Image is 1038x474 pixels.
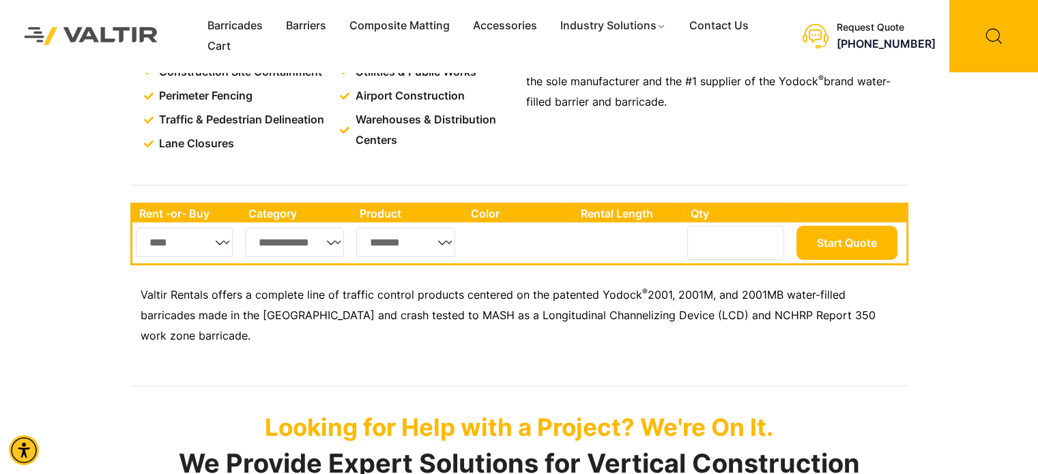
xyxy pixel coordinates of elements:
th: Rental Length [573,205,684,222]
div: Request Quote [837,22,936,33]
sup: ® [642,286,648,297]
a: Cart [196,36,242,57]
a: Contact Us [678,16,760,36]
span: Lane Closures [156,134,234,154]
select: Single select [245,228,345,257]
th: Category [242,205,354,222]
select: Single select [356,228,455,257]
a: Industry Solutions [549,16,678,36]
span: Valtir Rentals offers a complete line of traffic control products centered on the patented Yodock [141,288,642,301]
span: Airport Construction [352,86,465,106]
th: Color [464,205,574,222]
span: Perimeter Fencing [156,86,253,106]
span: Warehouses & Distribution Centers [352,110,515,151]
sup: ® [818,73,824,83]
select: Single select [136,228,233,257]
a: Barriers [274,16,338,36]
a: call (888) 496-3625 [837,37,936,50]
input: Number [687,226,784,260]
a: Composite Matting [338,16,461,36]
span: Construction Site Containment [156,62,322,83]
img: Valtir Rentals [10,13,172,59]
p: Looking for Help with a Project? We're On It. [130,413,908,441]
span: Traffic & Pedestrian Delineation [156,110,324,130]
th: Product [353,205,464,222]
th: Rent -or- Buy [132,205,242,222]
span: Utilities & Public Works [352,62,476,83]
a: Accessories [461,16,549,36]
th: Qty [684,205,792,222]
span: 2001, 2001M, and 2001MB water-filled barricades made in the [GEOGRAPHIC_DATA] and crash tested to... [141,288,876,342]
div: Accessibility Menu [9,435,39,465]
button: Start Quote [796,226,897,260]
a: Barricades [196,16,274,36]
